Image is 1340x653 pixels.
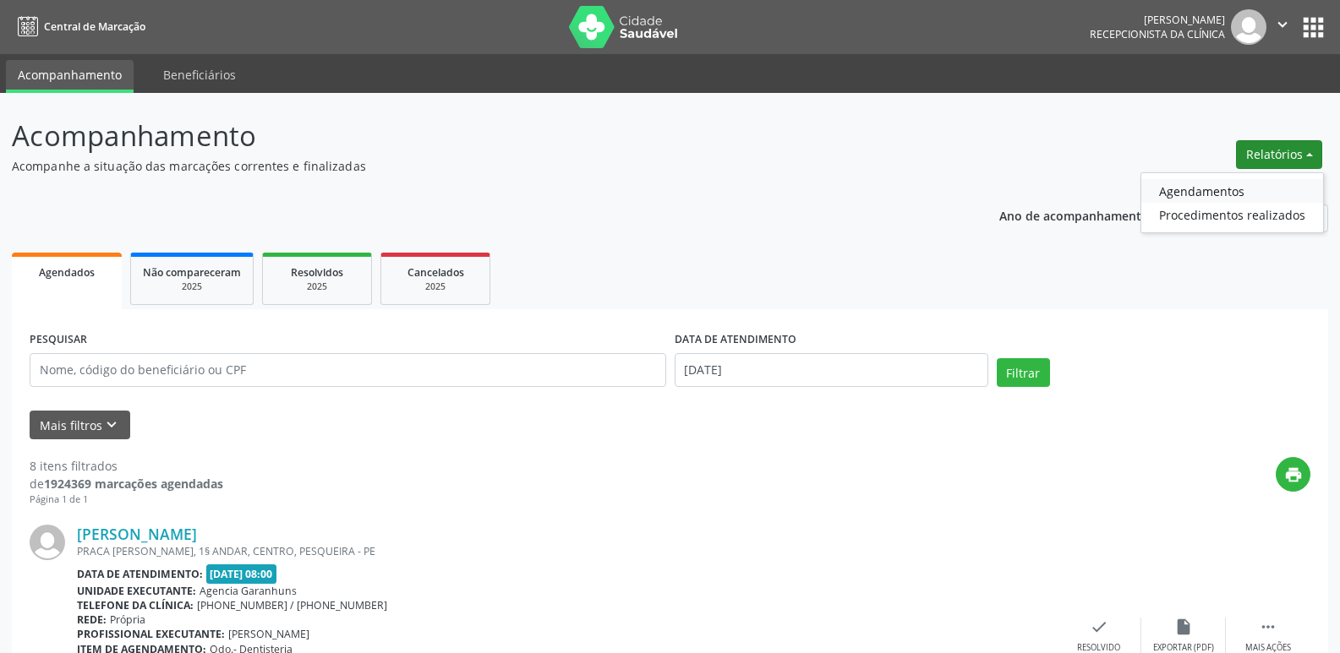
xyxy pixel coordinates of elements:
input: Selecione um intervalo [675,353,988,387]
label: DATA DE ATENDIMENTO [675,327,796,353]
a: [PERSON_NAME] [77,525,197,543]
p: Acompanhe a situação das marcações correntes e finalizadas [12,157,933,175]
a: Procedimentos realizados [1141,203,1323,226]
span: Resolvidos [291,265,343,280]
button:  [1266,9,1299,45]
span: Própria [110,612,145,627]
p: Ano de acompanhamento [999,204,1149,226]
p: Acompanhamento [12,115,933,157]
div: de [30,475,223,492]
i: keyboard_arrow_down [102,416,121,434]
b: Data de atendimento: [77,567,203,581]
a: Beneficiários [151,60,248,90]
b: Profissional executante: [77,627,225,641]
div: [PERSON_NAME] [1090,13,1225,27]
span: Agendados [39,265,95,280]
a: Acompanhamento [6,60,134,93]
div: PRACA [PERSON_NAME], 1§ ANDAR, CENTRO, PESQUEIRA - PE [77,544,1057,558]
i: insert_drive_file [1174,618,1193,636]
button: Relatórios [1236,140,1322,169]
span: Cancelados [407,265,464,280]
span: Recepcionista da clínica [1090,27,1225,41]
b: Rede: [77,612,107,627]
button: print [1276,457,1310,492]
button: apps [1299,13,1328,42]
div: 2025 [143,280,241,293]
b: Telefone da clínica: [77,598,194,612]
span: [PERSON_NAME] [228,627,309,641]
i: print [1284,465,1303,484]
div: 8 itens filtrados [30,457,223,475]
i: check [1090,618,1108,636]
span: Agencia Garanhuns [200,584,297,598]
span: Não compareceram [143,265,241,280]
span: Central de Marcação [44,19,145,34]
i:  [1273,15,1292,34]
button: Filtrar [997,358,1050,387]
a: Central de Marcação [12,13,145,41]
div: Página 1 de 1 [30,492,223,507]
img: img [30,525,65,560]
span: [DATE] 08:00 [206,564,277,584]
input: Nome, código do beneficiário ou CPF [30,353,666,387]
strong: 1924369 marcações agendadas [44,476,223,492]
b: Unidade executante: [77,584,196,598]
button: Mais filtroskeyboard_arrow_down [30,411,130,440]
i:  [1259,618,1277,636]
div: 2025 [393,280,478,293]
span: [PHONE_NUMBER] / [PHONE_NUMBER] [197,598,387,612]
ul: Relatórios [1140,172,1324,233]
div: 2025 [275,280,359,293]
a: Agendamentos [1141,179,1323,203]
label: PESQUISAR [30,327,87,353]
img: img [1231,9,1266,45]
